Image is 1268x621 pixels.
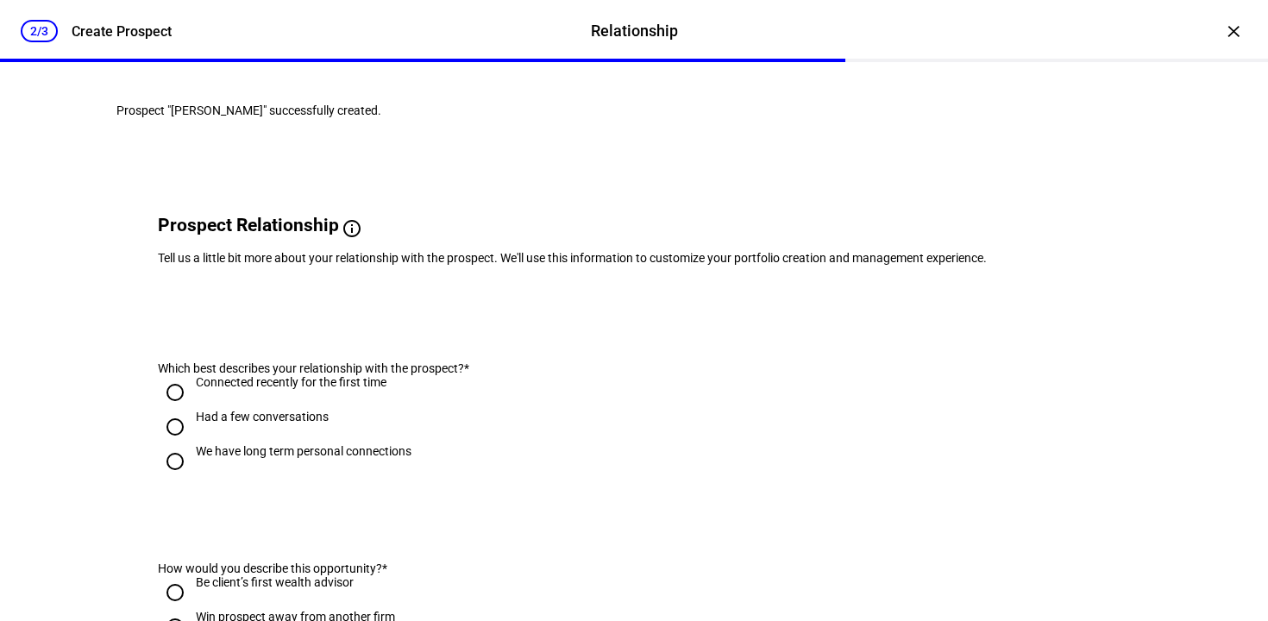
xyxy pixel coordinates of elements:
[196,444,411,458] div: We have long term personal connections
[362,218,470,239] span: Why we ask
[1220,17,1247,45] div: ×
[196,375,386,389] div: Connected recently for the first time
[158,215,339,235] span: Prospect Relationship
[158,361,464,375] span: Which best describes your relationship with the prospect?
[116,103,1152,117] div: Prospect "[PERSON_NAME]" successfully created.
[196,575,354,589] div: Be client’s first wealth advisor
[591,20,678,42] div: Relationship
[72,23,172,40] div: Create Prospect
[196,410,329,423] div: Had a few conversations
[21,20,58,42] div: 2/3
[158,561,382,575] span: How would you describe this opportunity?
[158,251,1110,265] div: Tell us a little bit more about your relationship with the prospect. We'll use this information t...
[342,218,362,239] mat-icon: info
